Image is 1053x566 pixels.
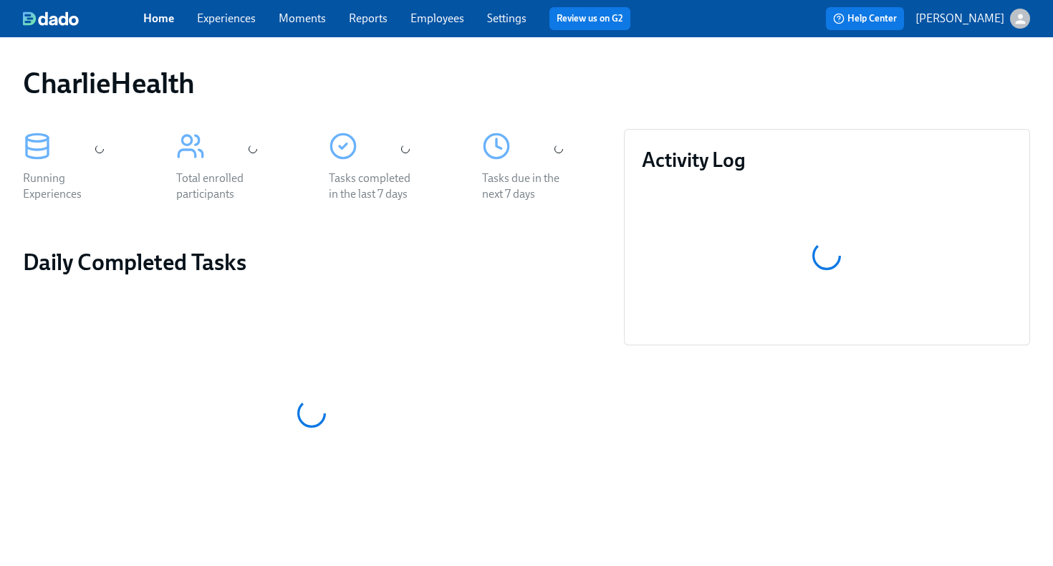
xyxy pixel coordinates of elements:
[833,11,897,26] span: Help Center
[23,171,115,202] div: Running Experiences
[349,11,388,25] a: Reports
[23,11,79,26] img: dado
[23,11,143,26] a: dado
[826,7,904,30] button: Help Center
[487,11,526,25] a: Settings
[143,11,174,25] a: Home
[915,11,1004,27] p: [PERSON_NAME]
[482,171,574,202] div: Tasks due in the next 7 days
[23,248,601,277] h2: Daily Completed Tasks
[410,11,464,25] a: Employees
[23,66,195,100] h1: CharlieHealth
[176,171,268,202] div: Total enrolled participants
[329,171,420,202] div: Tasks completed in the last 7 days
[642,147,1012,173] h3: Activity Log
[279,11,326,25] a: Moments
[557,11,623,26] a: Review us on G2
[197,11,256,25] a: Experiences
[549,7,630,30] button: Review us on G2
[915,9,1030,29] button: [PERSON_NAME]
